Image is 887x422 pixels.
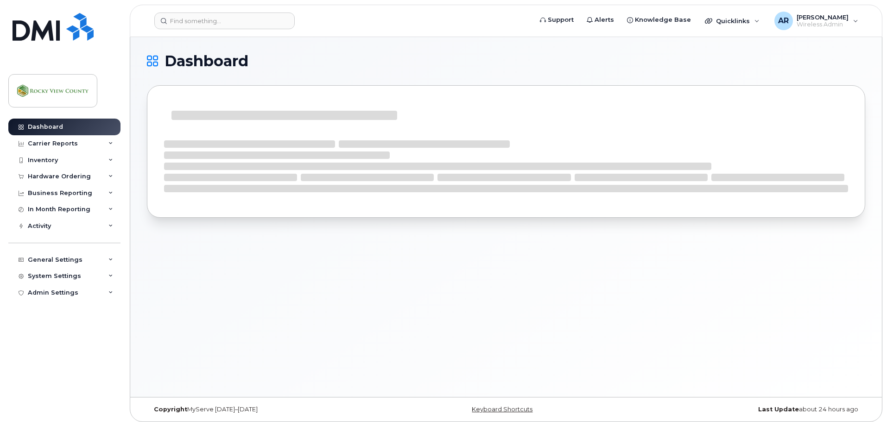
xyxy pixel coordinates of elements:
[626,406,865,413] div: about 24 hours ago
[165,54,248,68] span: Dashboard
[147,406,386,413] div: MyServe [DATE]–[DATE]
[154,406,187,413] strong: Copyright
[472,406,532,413] a: Keyboard Shortcuts
[758,406,799,413] strong: Last Update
